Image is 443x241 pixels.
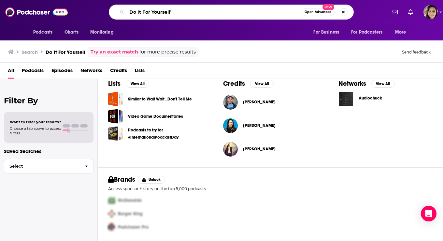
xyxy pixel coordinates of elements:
[118,211,143,217] span: Burger King
[313,28,339,37] span: For Business
[223,92,317,113] button: Mark RoberMark Rober
[106,220,118,234] img: Third Pro Logo
[223,80,245,88] h2: Credits
[5,6,68,18] img: Podchaser - Follow, Share and Rate Podcasts
[126,80,149,88] button: View All
[108,80,149,88] a: ListsView All
[33,28,52,37] span: Podcasts
[118,198,142,203] span: McDonalds
[64,28,79,37] span: Charts
[243,146,276,152] span: [PERSON_NAME]
[91,48,138,56] a: Try an exact match
[391,26,414,38] button: open menu
[395,28,406,37] span: More
[322,4,334,10] span: New
[106,194,118,207] img: First Pro Logo
[4,96,93,105] h2: Filter By
[423,5,438,19] img: User Profile
[128,127,202,141] a: Podcasts to try for #InternationalPodcastDay
[347,26,392,38] button: open menu
[338,92,433,107] a: Audiochuck logoAudiochuck
[46,49,85,55] h3: Do It For Yourself
[128,113,183,120] a: Video Game Documentaries
[22,65,44,79] a: Podcasts
[108,92,123,106] a: Similar to Wait Wait...Don't Tell Me
[90,28,113,37] span: Monitoring
[21,49,38,55] h3: Search
[421,206,436,221] div: Open Intercom Messenger
[8,65,14,79] a: All
[128,96,192,103] a: Similar to Wait Wait...Don't Tell Me
[338,80,366,88] h2: Networks
[60,26,82,38] a: Charts
[110,65,127,79] a: Credits
[305,10,332,14] span: Open Advanced
[243,99,276,105] a: Mark Rober
[109,5,354,20] div: Search podcasts, credits, & more...
[338,80,395,88] a: NetworksView All
[4,148,93,154] p: Saved Searches
[10,120,61,124] span: Want to filter your results?
[80,65,102,79] a: Networks
[243,146,276,152] a: Ryan Stanley
[139,48,196,56] span: for more precise results
[108,126,123,141] a: Podcasts to try for #InternationalPodcastDay
[423,5,438,19] span: Logged in as shelbyjanner
[338,92,353,107] img: Audiochuck logo
[223,80,274,88] a: CreditsView All
[351,28,382,37] span: For Podcasters
[243,123,276,128] a: Reena Friedman Watts
[138,176,165,184] button: Unlock
[10,126,61,135] span: Choose a tab above to access filters.
[406,7,416,18] a: Show notifications dropdown
[108,109,123,124] a: Video Game Documentaries
[118,224,149,230] span: Podchaser Pro
[223,139,317,159] button: Ryan StanleyRyan Stanley
[51,65,73,79] a: Episodes
[243,99,276,105] span: [PERSON_NAME]
[4,159,93,173] button: Select
[127,7,302,17] input: Search podcasts, credits, & more...
[223,115,317,136] button: Reena Friedman WattsReena Friedman Watts
[250,80,274,88] button: View All
[29,26,61,38] button: open menu
[389,7,400,18] a: Show notifications dropdown
[108,186,433,191] p: Access sponsor history on the top 5,000 podcasts.
[302,8,335,16] button: Open AdvancedNew
[4,164,79,168] span: Select
[223,142,238,157] img: Ryan Stanley
[106,207,118,220] img: Second Pro Logo
[86,26,122,38] button: open menu
[243,123,276,128] span: [PERSON_NAME]
[309,26,347,38] button: open menu
[423,5,438,19] button: Show profile menu
[108,175,135,184] h2: Brands
[371,80,395,88] button: View All
[135,65,145,79] a: Lists
[400,49,433,55] button: Send feedback
[359,96,382,101] span: Audiochuck
[223,95,238,110] img: Mark Rober
[223,118,238,133] img: Reena Friedman Watts
[108,80,121,88] h2: Lists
